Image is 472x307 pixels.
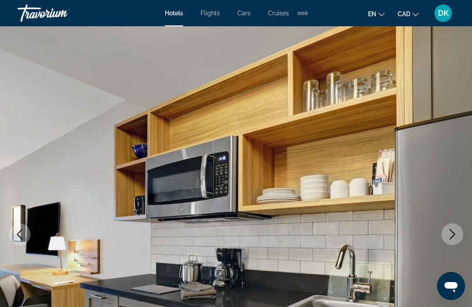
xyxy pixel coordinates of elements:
[441,223,463,245] button: Next image
[432,4,455,22] button: User Menu
[368,11,376,18] span: en
[437,272,465,300] iframe: Button to launch messaging window
[17,2,105,25] a: Travorium
[268,10,289,17] a: Cruises
[298,6,308,20] button: Extra navigation items
[398,7,419,20] button: Change currency
[368,7,385,20] button: Change language
[9,223,31,245] button: Previous image
[438,9,449,18] span: DK
[165,10,183,17] a: Hotels
[237,10,250,17] a: Cars
[201,10,220,17] a: Flights
[398,11,410,18] span: CAD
